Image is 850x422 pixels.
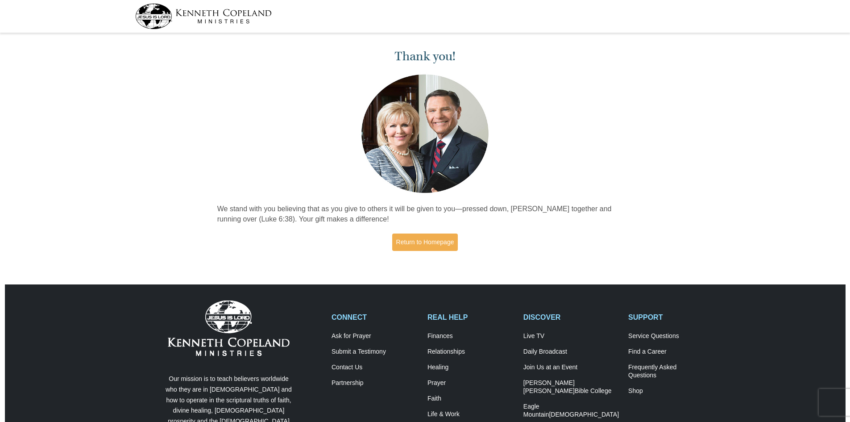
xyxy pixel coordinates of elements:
[427,332,514,340] a: Finances
[427,395,514,403] a: Faith
[523,403,619,419] a: Eagle Mountain[DEMOGRAPHIC_DATA]
[628,348,715,356] a: Find a Career
[332,332,418,340] a: Ask for Prayer
[332,364,418,372] a: Contact Us
[523,313,619,322] h2: DISCOVER
[523,332,619,340] a: Live TV
[523,379,619,395] a: [PERSON_NAME] [PERSON_NAME]Bible College
[427,364,514,372] a: Healing
[332,313,418,322] h2: CONNECT
[427,313,514,322] h2: REAL HELP
[628,313,715,322] h2: SUPPORT
[628,364,715,380] a: Frequently AskedQuestions
[332,379,418,387] a: Partnership
[392,234,458,251] a: Return to Homepage
[628,387,715,395] a: Shop
[628,332,715,340] a: Service Questions
[523,364,619,372] a: Join Us at an Event
[523,348,619,356] a: Daily Broadcast
[575,387,612,394] span: Bible College
[217,49,633,64] h1: Thank you!
[427,348,514,356] a: Relationships
[217,204,633,225] p: We stand with you believing that as you give to others it will be given to you—pressed down, [PER...
[135,4,272,29] img: kcm-header-logo.svg
[549,411,619,418] span: [DEMOGRAPHIC_DATA]
[168,301,290,356] img: Kenneth Copeland Ministries
[332,348,418,356] a: Submit a Testimony
[427,410,514,418] a: Life & Work
[359,72,491,195] img: Kenneth and Gloria
[427,379,514,387] a: Prayer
